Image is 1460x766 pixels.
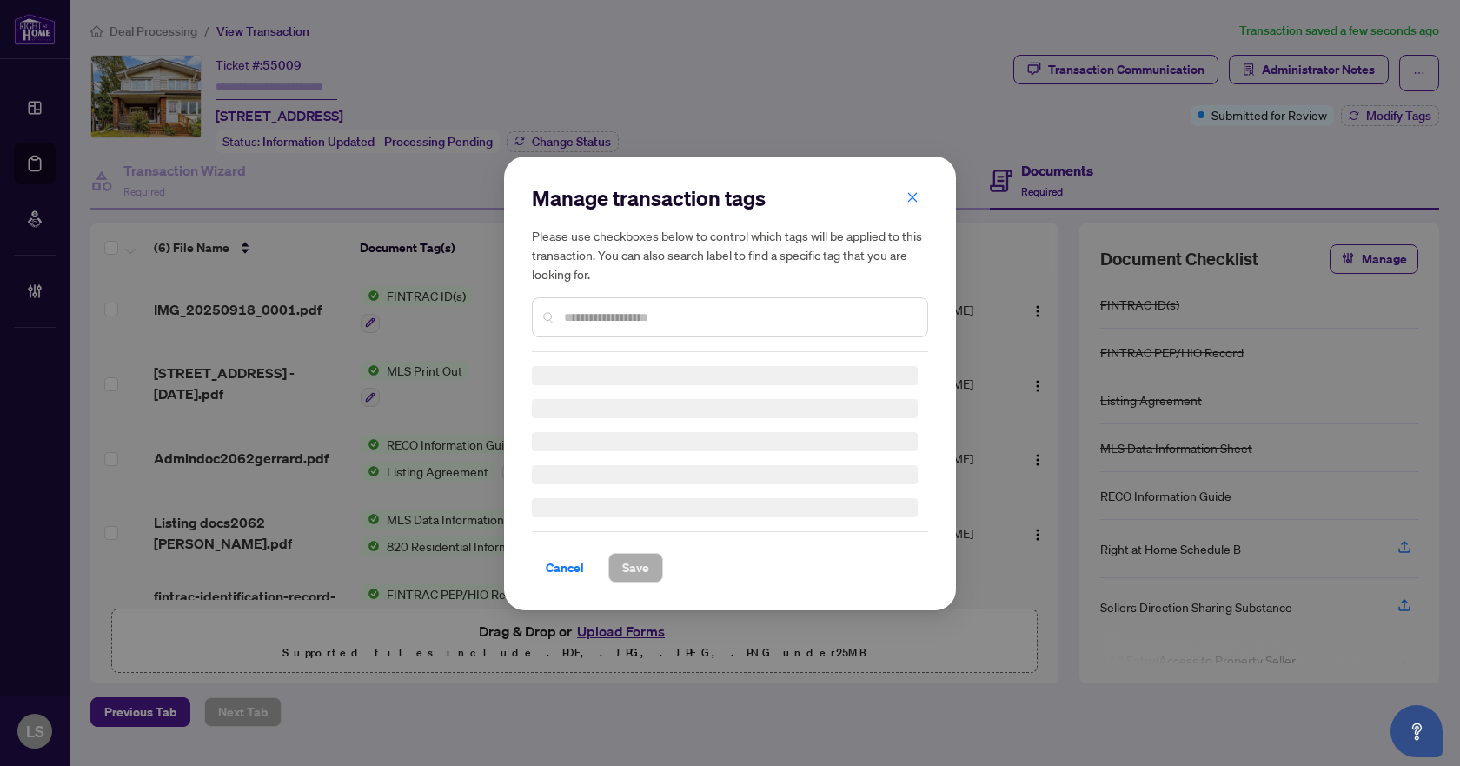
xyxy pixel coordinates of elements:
[608,553,663,583] button: Save
[532,553,598,583] button: Cancel
[532,184,928,212] h2: Manage transaction tags
[546,554,584,582] span: Cancel
[906,190,919,203] span: close
[1390,705,1443,757] button: Open asap
[532,226,928,283] h5: Please use checkboxes below to control which tags will be applied to this transaction. You can al...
